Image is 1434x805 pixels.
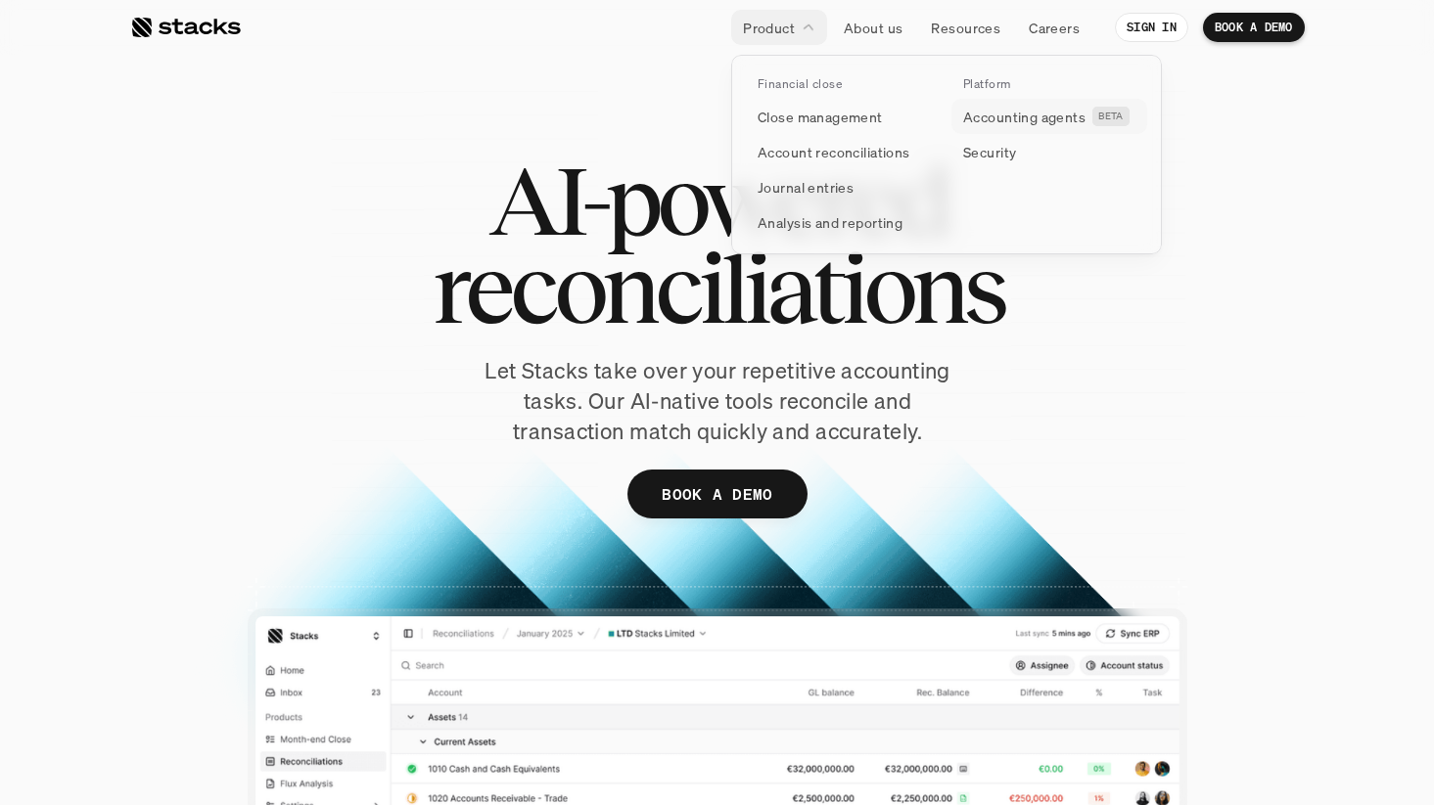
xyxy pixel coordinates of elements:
p: Account reconciliations [758,142,910,162]
p: Close management [758,107,883,127]
p: Financial close [758,77,842,91]
a: Account reconciliations [746,134,942,169]
a: Close management [746,99,942,134]
p: Accounting agents [963,107,1086,127]
a: Privacy Policy [231,373,317,386]
p: Careers [1029,18,1080,38]
h2: BETA [1098,111,1124,122]
a: BOOK A DEMO [1203,13,1305,42]
a: BOOK A DEMO [627,470,808,518]
a: Journal entries [746,169,942,204]
p: Resources [931,18,1000,38]
span: AI-powered [488,157,947,245]
a: Careers [1017,10,1091,45]
a: Security [951,134,1147,169]
p: About us [844,18,902,38]
a: Analysis and reporting [746,204,942,240]
p: SIGN IN [1127,21,1177,34]
a: Resources [919,10,1012,45]
span: reconciliations [432,245,1002,333]
p: BOOK A DEMO [1215,21,1293,34]
p: Security [963,142,1016,162]
p: Analysis and reporting [758,212,902,233]
a: SIGN IN [1115,13,1188,42]
p: BOOK A DEMO [662,480,773,509]
a: Accounting agentsBETA [951,99,1147,134]
p: Let Stacks take over your repetitive accounting tasks. Our AI-native tools reconcile and transact... [448,356,987,446]
p: Journal entries [758,177,854,198]
p: Product [743,18,795,38]
a: About us [832,10,914,45]
p: Platform [963,77,1011,91]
